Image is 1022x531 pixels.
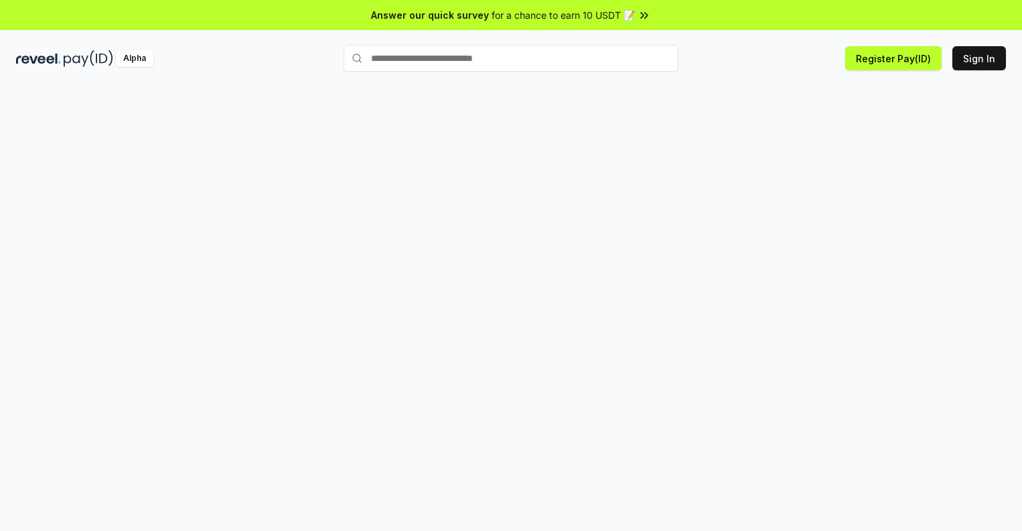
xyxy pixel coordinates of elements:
[116,50,153,67] div: Alpha
[64,50,113,67] img: pay_id
[16,50,61,67] img: reveel_dark
[371,8,489,22] span: Answer our quick survey
[952,46,1006,70] button: Sign In
[845,46,942,70] button: Register Pay(ID)
[492,8,635,22] span: for a chance to earn 10 USDT 📝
